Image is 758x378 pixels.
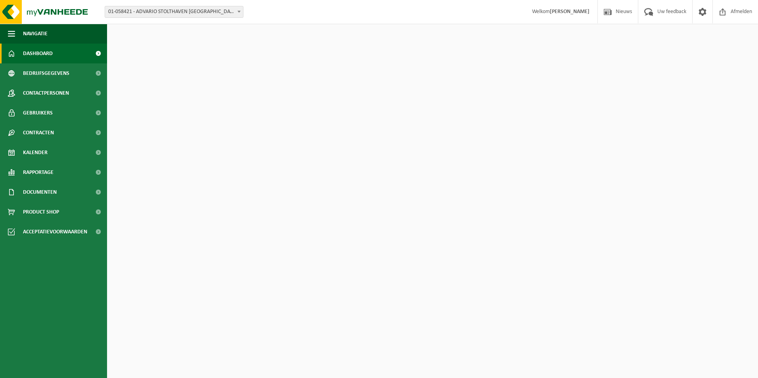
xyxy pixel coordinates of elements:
span: Gebruikers [23,103,53,123]
strong: [PERSON_NAME] [550,9,590,15]
span: Product Shop [23,202,59,222]
span: Kalender [23,143,48,162]
span: Documenten [23,182,57,202]
span: 01-058421 - ADVARIO STOLTHAVEN ANTWERPEN NV - ANTWERPEN [105,6,243,18]
span: 01-058421 - ADVARIO STOLTHAVEN ANTWERPEN NV - ANTWERPEN [105,6,243,17]
span: Bedrijfsgegevens [23,63,69,83]
span: Contactpersonen [23,83,69,103]
span: Acceptatievoorwaarden [23,222,87,242]
span: Navigatie [23,24,48,44]
span: Contracten [23,123,54,143]
span: Dashboard [23,44,53,63]
span: Rapportage [23,162,54,182]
